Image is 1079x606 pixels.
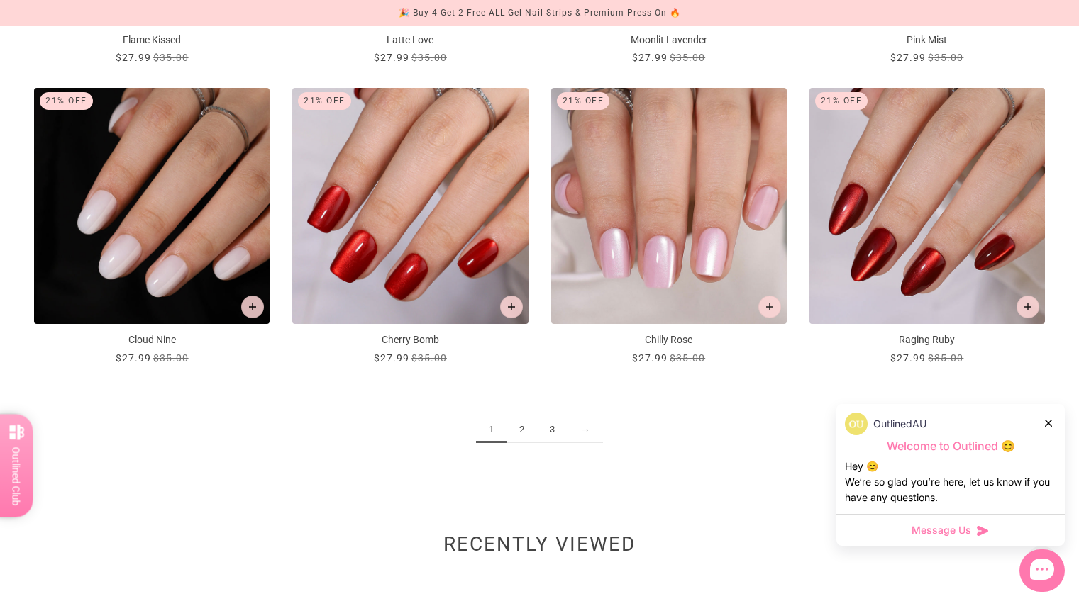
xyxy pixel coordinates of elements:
div: 21% Off [557,92,610,110]
span: $35.00 [153,352,189,364]
span: $27.99 [374,352,409,364]
a: → [568,417,603,443]
div: 🎉 Buy 4 Get 2 Free ALL Gel Nail Strips & Premium Press On 🔥 [399,6,681,21]
h2: Recently viewed [34,540,1045,556]
span: $27.99 [632,52,668,63]
span: $27.99 [890,352,926,364]
span: $27.99 [632,352,668,364]
a: Cloud Nine [34,88,270,365]
div: 21% Off [298,92,351,110]
div: 21% Off [40,92,93,110]
span: $27.99 [890,52,926,63]
span: $27.99 [116,52,151,63]
span: $35.00 [928,352,963,364]
div: Hey 😊 We‘re so glad you’re here, let us know if you have any questions. [845,459,1056,505]
p: Raging Ruby [809,332,1045,347]
p: Cloud Nine [34,332,270,347]
span: $35.00 [411,352,447,364]
a: Raging Ruby [809,88,1045,365]
button: Add to cart [241,296,264,318]
span: $27.99 [374,52,409,63]
button: Add to cart [1017,296,1039,318]
span: $35.00 [670,352,705,364]
img: data:image/png;base64,iVBORw0KGgoAAAANSUhEUgAAACQAAAAkCAYAAADhAJiYAAACJklEQVR4AexUO28TQRice/mFQxI... [845,413,868,435]
span: 1 [476,417,507,443]
button: Add to cart [500,296,523,318]
p: OutlinedAU [873,416,926,432]
a: 2 [507,417,537,443]
p: Latte Love [292,33,528,47]
p: Cherry Bomb [292,332,528,347]
span: $35.00 [670,52,705,63]
div: 21% Off [815,92,868,110]
p: Moonlit Lavender [551,33,787,47]
span: $35.00 [411,52,447,63]
a: Chilly Rose [551,88,787,365]
button: Add to cart [758,296,781,318]
a: Cherry Bomb [292,88,528,365]
a: 3 [537,417,568,443]
span: Message Us [912,523,971,537]
p: Pink Mist [809,33,1045,47]
p: Flame Kissed [34,33,270,47]
p: Chilly Rose [551,332,787,347]
span: $35.00 [153,52,189,63]
span: $35.00 [928,52,963,63]
span: $27.99 [116,352,151,364]
p: Welcome to Outlined 😊 [845,439,1056,454]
